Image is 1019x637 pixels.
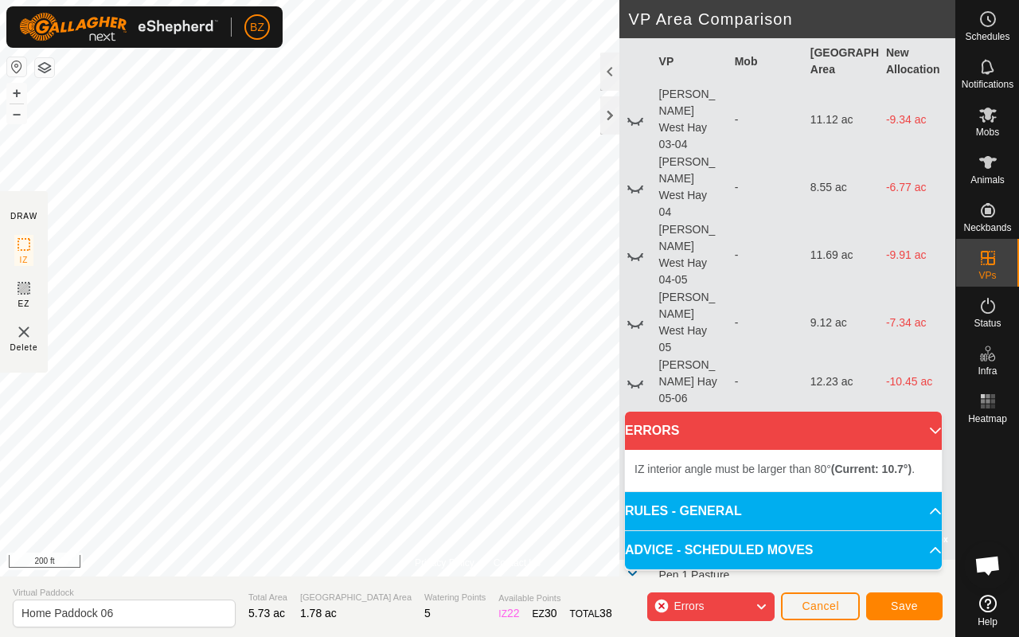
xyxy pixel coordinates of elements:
[300,607,337,619] span: 1.78 ac
[248,607,285,619] span: 5.73 ac
[18,298,30,310] span: EZ
[10,210,37,222] div: DRAW
[804,86,880,154] td: 11.12 ac
[545,607,557,619] span: 30
[659,569,730,581] span: Pen 1 Pasture
[978,271,996,280] span: VPs
[13,586,236,600] span: Virtual Paddock
[891,600,918,612] span: Save
[956,588,1019,633] a: Help
[965,32,1009,41] span: Schedules
[831,463,912,475] b: (Current: 10.7°)
[7,104,26,123] button: –
[653,154,728,221] td: [PERSON_NAME] West Hay 04
[507,607,520,619] span: 22
[653,221,728,289] td: [PERSON_NAME] West Hay 04-05
[880,221,955,289] td: -9.91 ac
[964,541,1012,589] a: Open chat
[781,592,860,620] button: Cancel
[625,531,942,569] p-accordion-header: ADVICE - SCHEDULED MOVES
[424,591,486,604] span: Watering Points
[625,412,942,450] p-accordion-header: ERRORS
[866,592,943,620] button: Save
[415,556,474,570] a: Privacy Policy
[735,111,798,128] div: -
[625,502,742,521] span: RULES - GENERAL
[978,366,997,376] span: Infra
[625,450,942,491] p-accordion-content: ERRORS
[728,38,804,85] th: Mob
[629,10,955,29] h2: VP Area Comparison
[10,342,38,354] span: Delete
[625,492,942,530] p-accordion-header: RULES - GENERAL
[804,289,880,357] td: 9.12 ac
[625,421,679,440] span: ERRORS
[735,179,798,196] div: -
[20,254,29,266] span: IZ
[880,86,955,154] td: -9.34 ac
[880,289,955,357] td: -7.34 ac
[976,127,999,137] span: Mobs
[653,86,728,154] td: [PERSON_NAME] West Hay 03-04
[599,607,612,619] span: 38
[634,463,915,475] span: IZ interior angle must be larger than 80° .
[804,154,880,221] td: 8.55 ac
[804,221,880,289] td: 11.69 ac
[880,408,955,475] td: -7.93 ac
[494,556,541,570] a: Contact Us
[802,600,839,612] span: Cancel
[735,315,798,331] div: -
[250,19,264,36] span: BZ
[963,223,1011,233] span: Neckbands
[424,607,431,619] span: 5
[498,605,519,622] div: IZ
[570,605,612,622] div: TOTAL
[804,357,880,408] td: 12.23 ac
[978,617,998,627] span: Help
[248,591,287,604] span: Total Area
[625,541,813,560] span: ADVICE - SCHEDULED MOVES
[653,357,728,408] td: [PERSON_NAME] Hay 05-06
[968,414,1007,424] span: Heatmap
[804,38,880,85] th: [GEOGRAPHIC_DATA] Area
[962,80,1013,89] span: Notifications
[970,175,1005,185] span: Animals
[7,84,26,103] button: +
[880,154,955,221] td: -6.77 ac
[300,591,412,604] span: [GEOGRAPHIC_DATA] Area
[498,592,611,605] span: Available Points
[7,57,26,76] button: Reset Map
[653,289,728,357] td: [PERSON_NAME] West Hay 05
[880,357,955,408] td: -10.45 ac
[735,373,798,390] div: -
[653,408,728,475] td: [PERSON_NAME] West Hay 06
[19,13,218,41] img: Gallagher Logo
[735,247,798,264] div: -
[653,38,728,85] th: VP
[880,38,955,85] th: New Allocation
[673,600,704,612] span: Errors
[14,322,33,342] img: VP
[804,408,880,475] td: 9.71 ac
[974,318,1001,328] span: Status
[35,58,54,77] button: Map Layers
[533,605,557,622] div: EZ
